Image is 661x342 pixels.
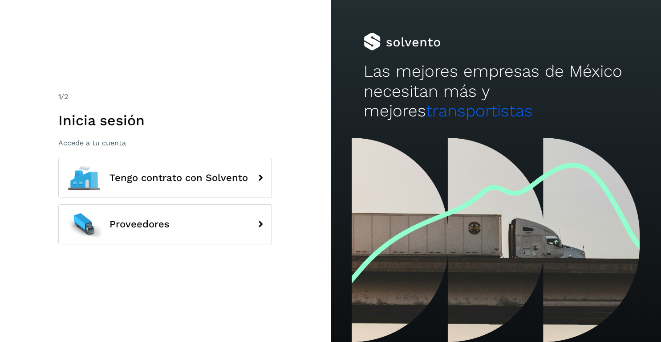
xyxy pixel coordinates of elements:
button: Proveedores [58,204,272,244]
h2: Las mejores empresas de México necesitan más y mejores [364,62,628,121]
span: Tengo contrato con Solvento [109,173,248,183]
span: 1 [58,92,61,101]
span: transportistas [426,101,533,120]
div: /2 [58,91,272,102]
span: Proveedores [109,219,170,230]
h1: Inicia sesión [58,112,272,129]
button: Tengo contrato con Solvento [58,158,272,198]
p: Accede a tu cuenta [58,139,272,147]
